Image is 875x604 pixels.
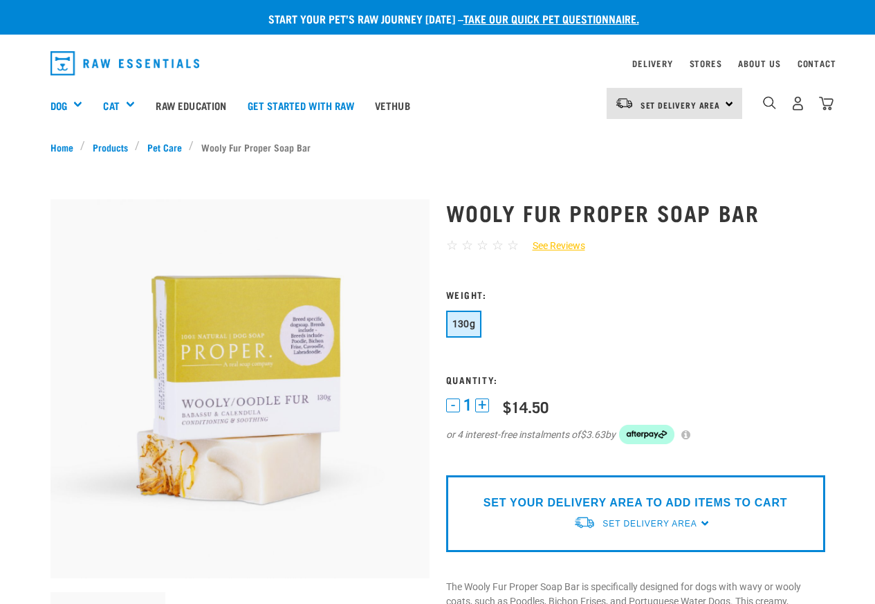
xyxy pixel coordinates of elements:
span: ☆ [461,237,473,253]
img: van-moving.png [573,515,596,530]
div: or 4 interest-free instalments of by [446,425,825,444]
p: SET YOUR DELIVERY AREA TO ADD ITEMS TO CART [483,495,787,511]
a: Pet Care [140,140,189,154]
span: 1 [463,398,472,412]
button: 130g [446,311,482,338]
a: Products [85,140,135,154]
img: Oodle soap [50,199,430,578]
a: Cat [103,98,119,113]
img: home-icon-1@2x.png [763,96,776,109]
span: 130g [452,318,476,329]
nav: breadcrumbs [50,140,825,154]
img: van-moving.png [615,97,634,109]
a: Home [50,140,81,154]
a: Vethub [365,77,421,133]
a: Stores [690,61,722,66]
span: ☆ [477,237,488,253]
a: Delivery [632,61,672,66]
a: take our quick pet questionnaire. [463,15,639,21]
span: Set Delivery Area [602,519,697,529]
nav: dropdown navigation [39,46,836,81]
a: Dog [50,98,67,113]
h1: Wooly Fur Proper Soap Bar [446,200,825,225]
a: Get started with Raw [237,77,365,133]
a: About Us [738,61,780,66]
span: ☆ [492,237,504,253]
h3: Weight: [446,289,825,300]
span: Set Delivery Area [641,102,721,107]
a: Contact [798,61,836,66]
button: + [475,399,489,412]
span: ☆ [507,237,519,253]
button: - [446,399,460,412]
h3: Quantity: [446,374,825,385]
a: See Reviews [519,239,585,253]
img: user.png [791,96,805,111]
span: $3.63 [580,428,605,442]
img: Raw Essentials Logo [50,51,200,75]
a: Raw Education [145,77,237,133]
div: $14.50 [503,398,549,415]
img: home-icon@2x.png [819,96,833,111]
img: Afterpay [619,425,674,444]
span: ☆ [446,237,458,253]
